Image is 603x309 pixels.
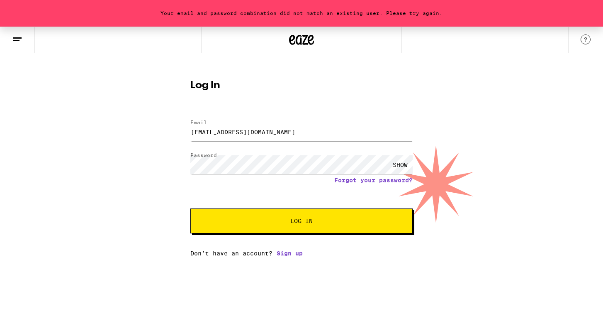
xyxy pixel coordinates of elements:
button: Log In [190,208,413,233]
a: Forgot your password? [334,177,413,184]
div: SHOW [388,155,413,174]
span: Log In [290,218,313,224]
h1: Log In [190,81,413,91]
div: Don't have an account? [190,250,413,257]
span: Hi. Need any help? [5,6,60,12]
input: Email [190,123,413,141]
label: Email [190,120,207,125]
label: Password [190,152,217,158]
a: Sign up [277,250,303,257]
